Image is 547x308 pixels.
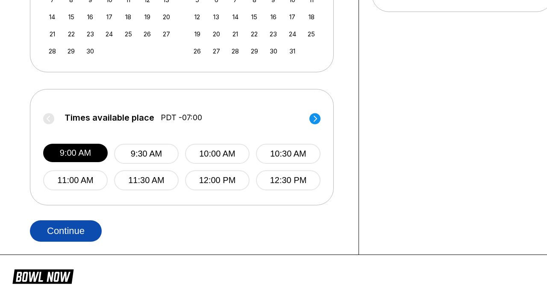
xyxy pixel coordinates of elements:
div: Choose Thursday, September 18th, 2025 [123,11,134,23]
button: 10:30 AM [256,144,321,164]
div: Choose Sunday, October 12th, 2025 [191,11,203,23]
div: Choose Monday, September 29th, 2025 [65,45,77,57]
div: Choose Sunday, September 21st, 2025 [47,28,58,40]
button: 9:00 AM [43,144,108,162]
div: Choose Sunday, September 14th, 2025 [47,11,58,23]
div: Choose Tuesday, October 21st, 2025 [229,28,241,40]
div: Choose Monday, September 15th, 2025 [65,11,77,23]
div: Choose Friday, October 24th, 2025 [287,28,298,40]
div: Choose Tuesday, September 23rd, 2025 [85,28,96,40]
button: 12:30 PM [256,170,321,190]
div: Choose Tuesday, September 30th, 2025 [85,45,96,57]
div: Choose Tuesday, October 28th, 2025 [229,45,241,57]
button: 12:00 PM [185,170,250,190]
div: Choose Saturday, September 20th, 2025 [161,11,172,23]
button: Continue [30,220,102,242]
div: Choose Monday, October 27th, 2025 [211,45,222,57]
button: 11:00 AM [43,170,108,190]
div: Choose Friday, October 17th, 2025 [287,11,298,23]
span: Times available place [65,113,154,122]
div: Choose Wednesday, October 15th, 2025 [249,11,260,23]
div: Choose Sunday, October 19th, 2025 [191,28,203,40]
button: 9:30 AM [114,144,179,164]
div: Choose Thursday, September 25th, 2025 [123,28,134,40]
div: Choose Sunday, September 28th, 2025 [47,45,58,57]
div: Choose Wednesday, September 24th, 2025 [103,28,115,40]
div: Choose Friday, September 26th, 2025 [141,28,153,40]
div: Choose Sunday, October 26th, 2025 [191,45,203,57]
span: PDT -07:00 [161,113,202,122]
div: Choose Friday, October 31st, 2025 [287,45,298,57]
div: Choose Saturday, October 25th, 2025 [306,28,317,40]
div: Choose Tuesday, September 16th, 2025 [85,11,96,23]
div: Choose Thursday, October 30th, 2025 [268,45,279,57]
div: Choose Wednesday, October 22nd, 2025 [249,28,260,40]
div: Choose Saturday, October 18th, 2025 [306,11,317,23]
div: Choose Thursday, October 16th, 2025 [268,11,279,23]
button: 11:30 AM [114,170,179,190]
div: Choose Monday, October 13th, 2025 [211,11,222,23]
div: Choose Tuesday, October 14th, 2025 [229,11,241,23]
div: Choose Wednesday, September 17th, 2025 [103,11,115,23]
div: Choose Monday, October 20th, 2025 [211,28,222,40]
div: Choose Saturday, September 27th, 2025 [161,28,172,40]
div: Choose Friday, September 19th, 2025 [141,11,153,23]
button: 10:00 AM [185,144,250,164]
div: Choose Wednesday, October 29th, 2025 [249,45,260,57]
div: Choose Monday, September 22nd, 2025 [65,28,77,40]
div: Choose Thursday, October 23rd, 2025 [268,28,279,40]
